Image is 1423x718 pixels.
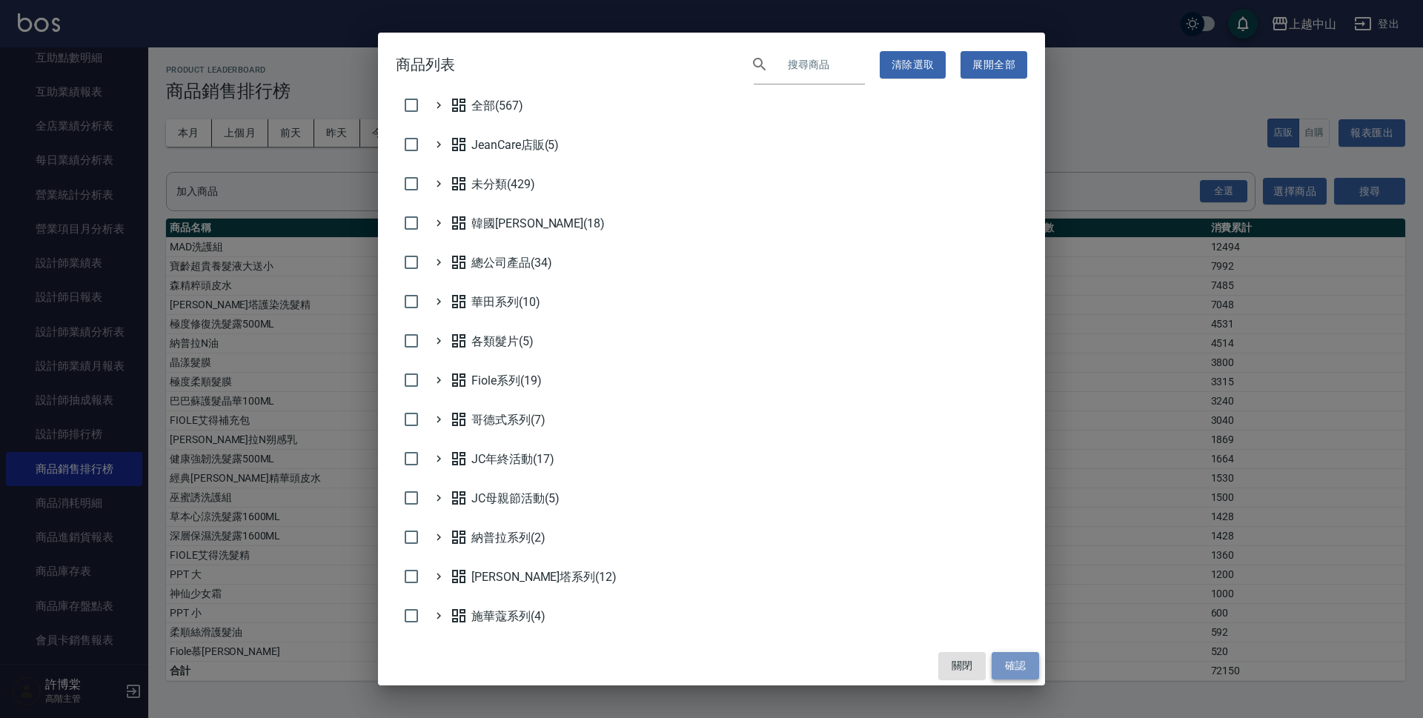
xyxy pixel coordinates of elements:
span: 各類髮片(5) [450,332,534,350]
h2: 商品列表 [378,33,1045,96]
span: JC母親節活動(5) [450,489,560,507]
span: JC年終活動(17) [450,450,554,468]
span: 韓國[PERSON_NAME](18) [450,214,605,232]
button: 展開全部 [961,51,1027,79]
span: 哥德式系列(7) [450,410,545,428]
span: [PERSON_NAME]塔系列(12) [450,568,617,585]
span: 納普拉系列(2) [450,528,545,546]
button: 確認 [992,652,1039,679]
input: 搜尋商品 [777,44,865,84]
span: 華田系列(10) [450,293,540,310]
span: 未分類(429) [450,175,535,193]
button: 關閉 [938,652,986,679]
span: 施華蔻系列(4) [450,607,545,625]
button: 清除選取 [880,51,946,79]
span: 總公司產品(34) [450,253,552,271]
span: 全部(567) [450,96,523,114]
span: Fiole系列(19) [450,371,541,389]
span: JeanCare店販(5) [450,136,559,153]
